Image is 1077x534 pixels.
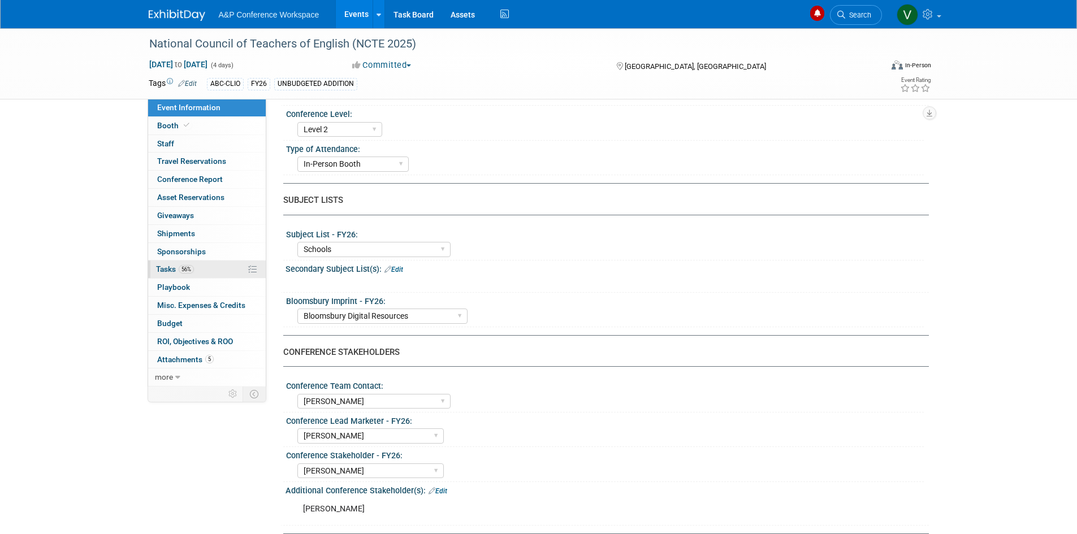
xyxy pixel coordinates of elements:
div: Conference Team Contact: [286,377,924,392]
div: CONFERENCE STAKEHOLDERS [283,346,920,358]
i: Booth reservation complete [184,122,189,128]
span: Staff [157,139,174,148]
span: Tasks [156,264,194,273]
a: ROI, Objectives & ROO [148,333,266,350]
div: National Council of Teachers of English (NCTE 2025) [145,34,865,54]
span: Shipments [157,229,195,238]
a: Event Information [148,99,266,116]
span: more [155,372,173,381]
td: Toggle Event Tabs [243,387,266,401]
a: Attachments5 [148,351,266,368]
div: Event Rating [900,77,931,83]
a: Booth [148,117,266,134]
img: ExhibitDay [149,10,205,21]
span: Conference Report [157,175,223,184]
span: Sponsorships [157,247,206,256]
span: ROI, Objectives & ROO [157,337,233,346]
a: Sponsorships [148,243,266,261]
div: Conference Lead Marketer - FY26: [286,413,924,427]
div: Additional Conference Stakeholder(s): [286,482,929,497]
a: Tasks56% [148,261,266,278]
span: to [173,60,184,69]
div: Type of Attendance: [286,141,924,155]
div: [PERSON_NAME] [295,498,804,520]
span: Event Information [157,103,220,112]
div: UNBUDGETED ADDITION [274,78,357,90]
td: Personalize Event Tab Strip [223,387,243,401]
div: Conference Stakeholder - FY26: [286,447,924,461]
div: Secondary Subject List(s): [286,261,929,275]
span: 56% [179,265,194,273]
img: Veronica Dove [897,4,918,25]
span: Booth [157,121,192,130]
span: Budget [157,319,183,328]
div: ABC-CLIO [207,78,244,90]
img: Format-Inperson.png [892,60,903,70]
span: Giveaways [157,211,194,220]
a: Misc. Expenses & Credits [148,297,266,314]
a: Shipments [148,225,266,242]
a: Conference Report [148,171,266,188]
a: Staff [148,135,266,153]
div: Conference Level: [286,106,924,120]
a: Edit [429,487,447,495]
span: Playbook [157,283,190,292]
td: Tags [149,77,197,90]
a: Asset Reservations [148,189,266,206]
span: (4 days) [210,62,233,69]
a: more [148,368,266,386]
a: Travel Reservations [148,153,266,170]
span: [DATE] [DATE] [149,59,208,70]
span: Misc. Expenses & Credits [157,301,245,310]
a: Search [830,5,882,25]
div: Bloomsbury Imprint - FY26: [286,293,924,307]
span: Search [845,11,871,19]
a: Giveaways [148,207,266,224]
span: [GEOGRAPHIC_DATA], [GEOGRAPHIC_DATA] [625,62,766,71]
span: Asset Reservations [157,193,224,202]
a: Edit [178,80,197,88]
div: FY26 [248,78,270,90]
a: Playbook [148,279,266,296]
button: Committed [348,59,416,71]
span: A&P Conference Workspace [219,10,319,19]
span: Travel Reservations [157,157,226,166]
span: Attachments [157,355,214,364]
a: Budget [148,315,266,332]
div: SUBJECT LISTS [283,194,920,206]
span: 5 [205,355,214,363]
div: In-Person [905,61,931,70]
div: Event Format [815,59,932,76]
div: Subject List - FY26: [286,226,924,240]
a: Edit [384,266,403,273]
